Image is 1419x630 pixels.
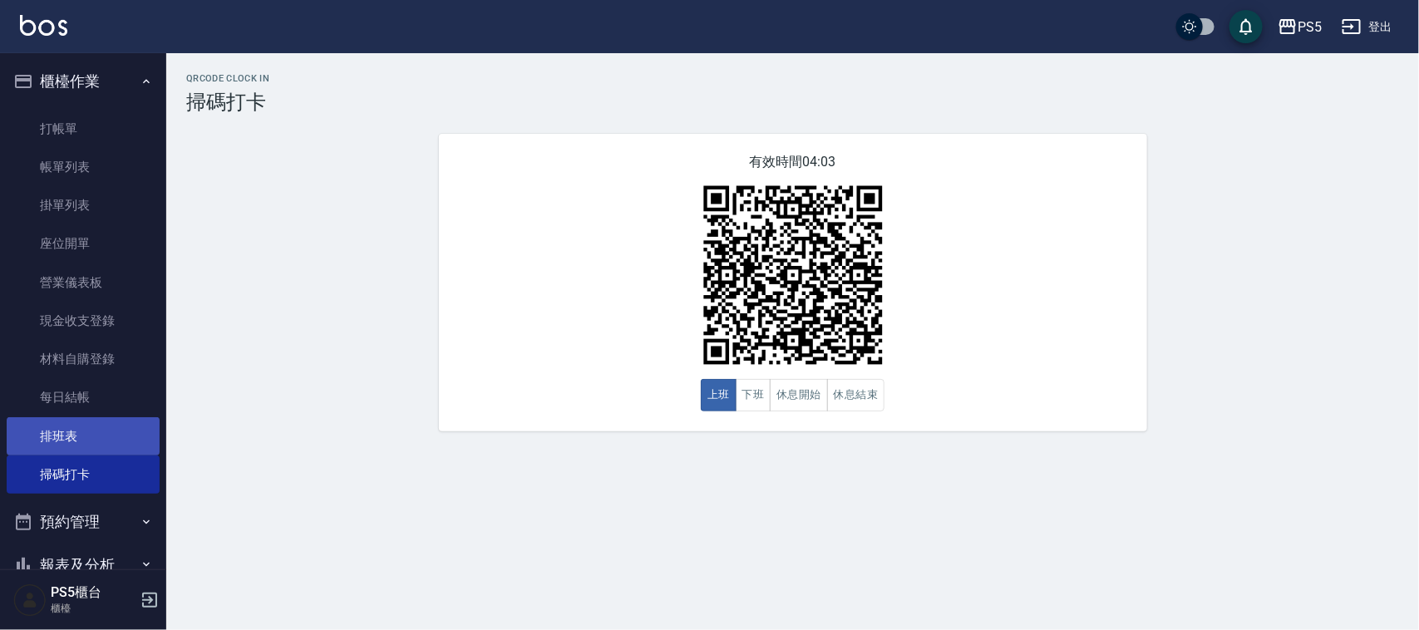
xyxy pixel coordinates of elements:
[186,73,1399,84] h2: QRcode Clock In
[7,263,160,302] a: 營業儀表板
[701,379,737,411] button: 上班
[827,379,885,411] button: 休息結束
[7,544,160,587] button: 報表及分析
[20,15,67,36] img: Logo
[186,91,1399,114] h3: 掃碼打卡
[7,186,160,224] a: 掛單列表
[1335,12,1399,42] button: 登出
[439,134,1147,431] div: 有效時間 04:03
[1298,17,1322,37] div: PS5
[736,379,771,411] button: 下班
[51,601,135,616] p: 櫃檯
[1229,10,1263,43] button: save
[7,60,160,103] button: 櫃檯作業
[51,584,135,601] h5: PS5櫃台
[7,455,160,494] a: 掃碼打卡
[7,340,160,378] a: 材料自購登錄
[7,417,160,455] a: 排班表
[7,148,160,186] a: 帳單列表
[7,110,160,148] a: 打帳單
[7,378,160,416] a: 每日結帳
[7,500,160,544] button: 預約管理
[770,379,828,411] button: 休息開始
[7,224,160,263] a: 座位開單
[1271,10,1328,44] button: PS5
[7,302,160,340] a: 現金收支登錄
[13,583,47,617] img: Person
